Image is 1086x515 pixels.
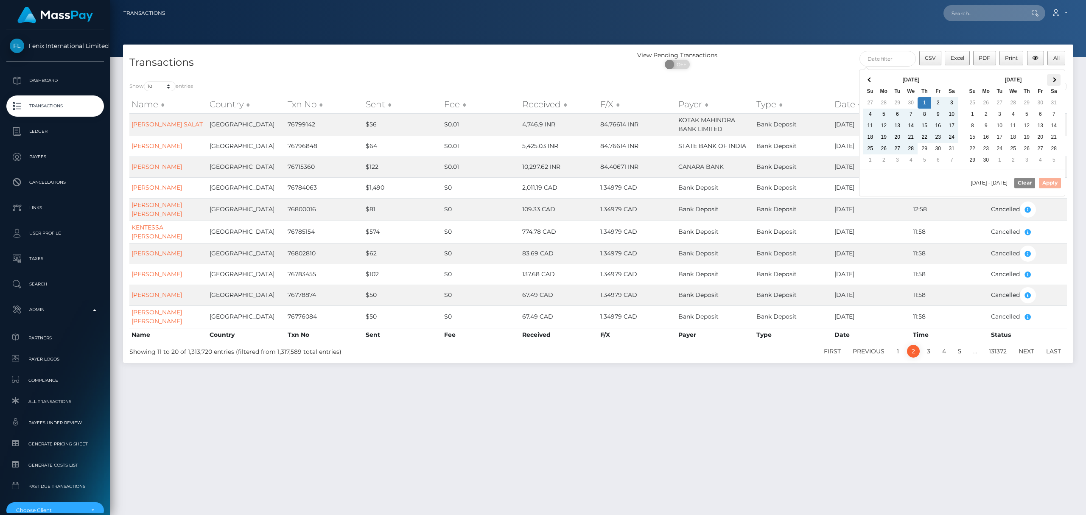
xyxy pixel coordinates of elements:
td: [GEOGRAPHIC_DATA] [207,221,285,243]
th: Sent [364,328,442,341]
td: 26 [979,97,993,109]
th: Name [129,328,207,341]
span: [DATE] - [DATE] [971,180,1011,185]
td: 76799142 [285,113,364,136]
a: Generate Costs List [6,456,104,474]
button: Clear [1014,178,1035,188]
td: 84.76614 INR [598,113,676,136]
td: Bank Deposit [754,305,832,328]
td: 4,746.9 INR [520,113,598,136]
button: Print [999,51,1024,65]
td: 18 [1006,132,1020,143]
td: 29 [966,154,979,166]
td: Cancelled [989,198,1067,221]
a: KENTESSA [PERSON_NAME] [132,224,182,240]
span: STATE BANK OF INDIA [678,142,746,150]
td: 76785154 [285,221,364,243]
th: Th [918,86,931,97]
th: Fee [442,328,520,341]
td: 84.76614 INR [598,136,676,157]
td: 4 [863,109,877,120]
span: Bank Deposit [678,313,719,320]
td: 13 [1033,120,1047,132]
a: Cancellations [6,172,104,193]
td: 8 [966,120,979,132]
a: Search [6,274,104,295]
p: Search [10,278,101,291]
td: 27 [993,97,1006,109]
th: Txn No [285,328,364,341]
td: 25 [863,143,877,154]
a: [PERSON_NAME] [132,291,182,299]
th: Type: activate to sort column ascending [754,96,832,113]
td: 31 [1047,97,1061,109]
p: Transactions [10,100,101,112]
td: 10,297.62 INR [520,157,598,177]
th: F/X: activate to sort column ascending [598,96,676,113]
td: [GEOGRAPHIC_DATA] [207,177,285,198]
td: $0 [442,264,520,285]
td: 84.40671 INR [598,157,676,177]
a: [PERSON_NAME] SALAT [132,120,203,128]
td: 1.34979 CAD [598,305,676,328]
td: $102 [364,264,442,285]
span: Print [1005,55,1018,61]
span: Bank Deposit [678,205,719,213]
td: 27 [863,97,877,109]
td: 5,425.03 INR [520,136,598,157]
td: Cancelled [989,221,1067,243]
a: Transactions [6,95,104,117]
span: Bank Deposit [678,228,719,235]
th: Fee: activate to sort column ascending [442,96,520,113]
input: Date filter [859,51,916,67]
td: 25 [966,97,979,109]
span: Payer Logos [10,354,101,364]
td: 23 [931,132,945,143]
td: $50 [364,305,442,328]
td: 30 [931,143,945,154]
a: 4 [938,345,951,358]
td: 1 [918,97,931,109]
td: 76800016 [285,198,364,221]
th: Sent: activate to sort column ascending [364,96,442,113]
td: 29 [918,143,931,154]
p: Taxes [10,252,101,265]
td: 20 [890,132,904,143]
div: View Pending Transactions [598,51,756,60]
td: Cancelled [989,285,1067,305]
td: $0 [442,198,520,221]
td: [DATE] [832,136,910,157]
td: [DATE] [832,113,910,136]
td: Bank Deposit [754,264,832,285]
td: [DATE] [832,264,910,285]
td: $0 [442,305,520,328]
td: 18 [863,132,877,143]
td: 1 [863,154,877,166]
td: [DATE] [832,285,910,305]
td: 11 [1006,120,1020,132]
td: 27 [1033,143,1047,154]
a: [PERSON_NAME] [PERSON_NAME] [132,308,182,325]
input: Search... [943,5,1023,21]
td: 15 [966,132,979,143]
td: 11:58 [911,264,989,285]
td: 28 [1047,143,1061,154]
th: Fr [931,86,945,97]
td: 15 [918,120,931,132]
th: Th [1020,86,1033,97]
a: Past Due Transactions [6,477,104,495]
a: [PERSON_NAME] [132,163,182,171]
td: Bank Deposit [754,177,832,198]
span: KOTAK MAHINDRA BANK LIMITED [678,116,735,133]
span: PDF [979,55,990,61]
td: 12 [1020,120,1033,132]
td: 11:58 [911,221,989,243]
a: [PERSON_NAME] [132,249,182,257]
td: 14 [904,120,918,132]
div: Choose Client [16,507,84,514]
a: [PERSON_NAME] [132,270,182,278]
td: 1 [993,154,1006,166]
td: 21 [904,132,918,143]
td: 24 [945,132,958,143]
td: [DATE] [832,198,910,221]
